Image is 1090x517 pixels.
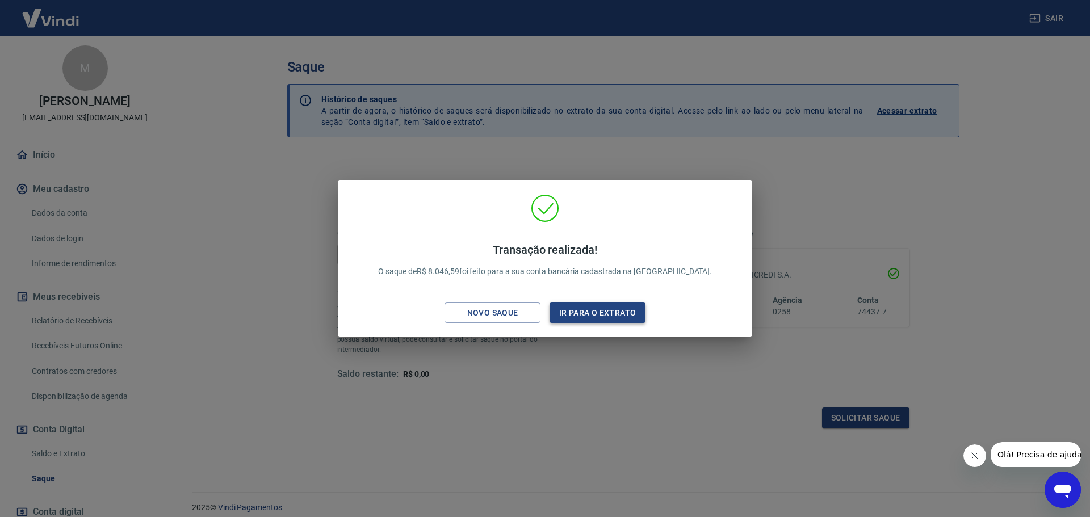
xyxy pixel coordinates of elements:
[1045,472,1081,508] iframe: Botão para abrir a janela de mensagens
[445,302,540,323] button: Novo saque
[991,442,1081,467] iframe: Mensagem da empresa
[378,243,712,278] p: O saque de R$ 8.046,59 foi feito para a sua conta bancária cadastrada na [GEOGRAPHIC_DATA].
[963,444,986,467] iframe: Fechar mensagem
[454,306,532,320] div: Novo saque
[550,302,645,323] button: Ir para o extrato
[7,8,95,17] span: Olá! Precisa de ajuda?
[378,243,712,257] h4: Transação realizada!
